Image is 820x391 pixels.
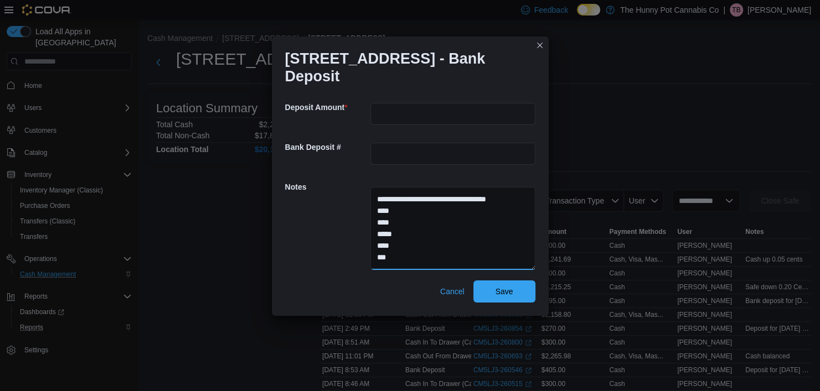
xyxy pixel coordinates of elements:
[285,136,368,158] h5: Bank Deposit #
[436,280,469,303] button: Cancel
[473,280,535,303] button: Save
[285,176,368,198] h5: Notes
[496,286,513,297] span: Save
[440,286,465,297] span: Cancel
[533,39,546,52] button: Closes this modal window
[285,50,527,85] h1: [STREET_ADDRESS] - Bank Deposit
[285,96,368,118] h5: Deposit Amount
